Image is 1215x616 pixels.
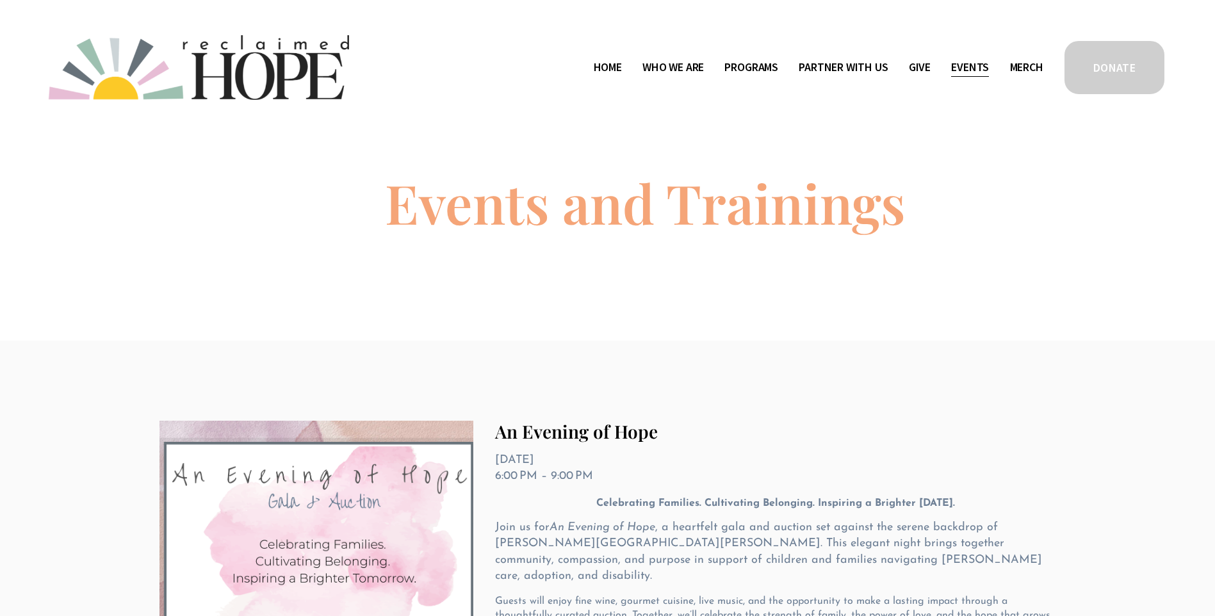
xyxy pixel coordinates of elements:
img: Reclaimed Hope Initiative [49,35,349,100]
strong: Celebrating Families. Cultivating Belonging. Inspiring a Brighter [DATE]. [596,498,955,508]
a: DONATE [1063,39,1166,96]
time: 9:00 PM [551,471,593,482]
h1: Events and Trainings [385,175,906,229]
time: [DATE] [495,455,534,466]
a: An Evening of Hope [495,419,658,443]
a: folder dropdown [724,57,778,77]
p: Join us for , a heartfelt gala and auction set against the serene backdrop of [PERSON_NAME][GEOGR... [495,520,1056,585]
span: Who We Are [642,58,704,77]
span: Programs [724,58,778,77]
a: Home [594,57,622,77]
a: Give [909,57,931,77]
a: Events [951,57,989,77]
a: folder dropdown [799,57,888,77]
a: Merch [1010,57,1043,77]
a: folder dropdown [642,57,704,77]
span: Partner With Us [799,58,888,77]
em: An Evening of Hope [550,522,655,533]
time: 6:00 PM [495,471,537,482]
